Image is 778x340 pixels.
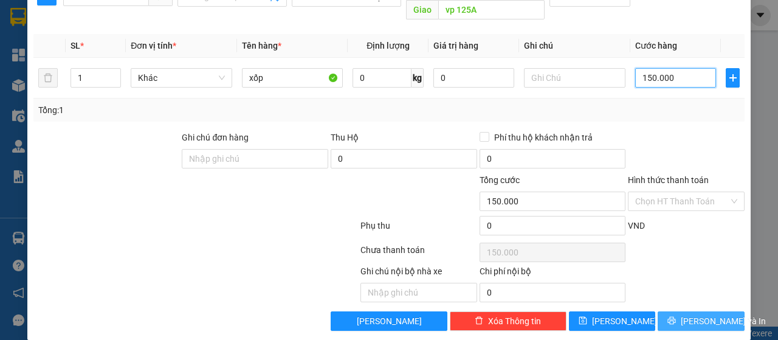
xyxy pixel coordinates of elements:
input: 0 [433,68,514,88]
span: Định lượng [367,41,410,50]
button: deleteXóa Thông tin [450,311,566,331]
div: Chi phí nội bộ [480,265,626,283]
b: Gửi khách hàng [114,63,228,78]
div: Chưa thanh toán [359,243,478,265]
div: Ghi chú nội bộ nhà xe [360,265,477,283]
input: Nhập ghi chú [360,283,477,302]
h1: MXVH2YQ4 [133,88,211,115]
b: [PERSON_NAME] Sunrise [92,14,250,29]
span: Thu Hộ [331,133,359,142]
span: [PERSON_NAME] [357,314,422,328]
span: save [579,316,587,326]
li: Số [GEOGRAPHIC_DATA], [GEOGRAPHIC_DATA] [67,30,276,45]
span: delete [475,316,483,326]
label: Ghi chú đơn hàng [182,133,249,142]
div: Tổng: 1 [38,103,301,117]
div: Phụ thu [359,219,478,240]
button: plus [726,68,740,88]
button: save[PERSON_NAME] [569,311,656,331]
img: logo.jpg [15,15,76,76]
input: Ghi chú đơn hàng [182,149,328,168]
button: printer[PERSON_NAME] và In [658,311,745,331]
span: [PERSON_NAME] và In [681,314,766,328]
input: Ghi Chú [524,68,625,88]
span: Cước hàng [635,41,677,50]
span: Phí thu hộ khách nhận trả [489,131,597,144]
span: Khác [138,69,225,87]
span: kg [411,68,424,88]
th: Ghi chú [519,34,630,58]
span: Tên hàng [242,41,281,50]
label: Hình thức thanh toán [628,175,709,185]
button: [PERSON_NAME] [331,311,447,331]
span: Xóa Thông tin [488,314,541,328]
span: Giá trị hàng [433,41,478,50]
input: VD: Bàn, Ghế [242,68,343,88]
span: VND [628,221,645,231]
b: GỬI : Văn phòng Lào Cai [15,88,125,129]
button: delete [38,68,58,88]
span: Đơn vị tính [131,41,176,50]
span: [PERSON_NAME] [592,314,657,328]
li: Hotline: 19003239 - 0926.621.621 [67,45,276,60]
span: printer [667,316,676,326]
span: plus [726,73,739,83]
span: SL [71,41,80,50]
span: Tổng cước [480,175,520,185]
